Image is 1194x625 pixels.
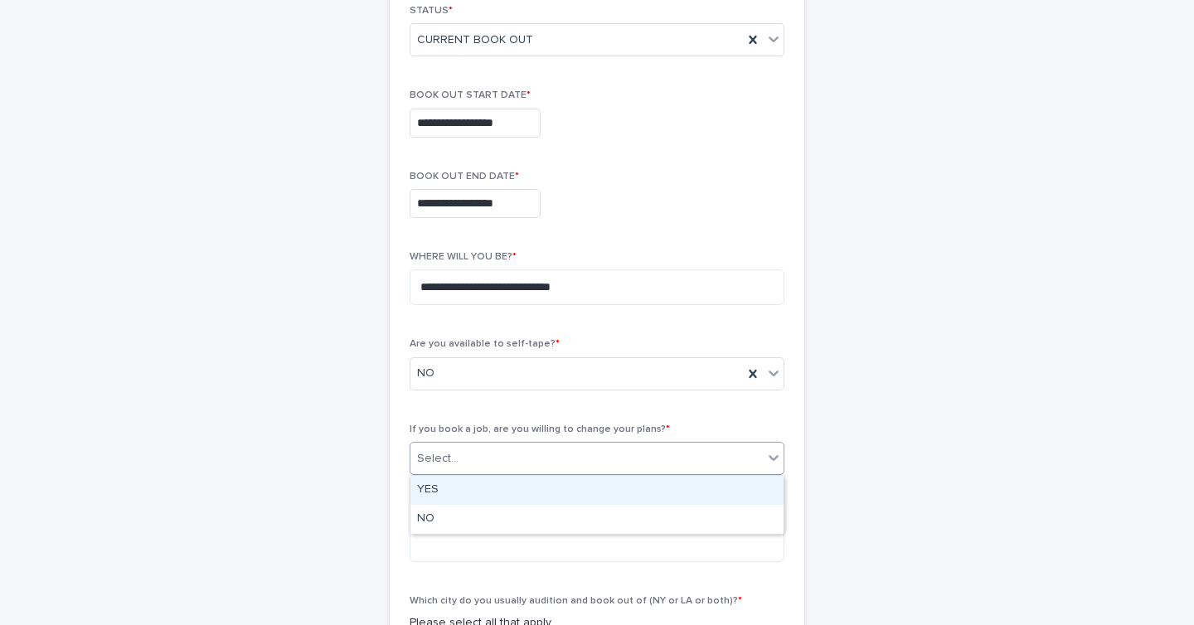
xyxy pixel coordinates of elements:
div: YES [410,476,784,505]
span: If you book a job, are you willing to change your plans? [410,424,670,434]
span: Which city do you usually audition and book out of (NY or LA or both)? [410,596,742,606]
div: Select... [417,450,459,468]
span: BOOK OUT START DATE [410,90,531,100]
span: Are you available to self-tape? [410,339,560,349]
span: NO [417,365,434,382]
span: CURRENT BOOK OUT [417,31,533,49]
span: BOOK OUT END DATE [410,172,519,182]
div: NO [410,505,784,534]
span: STATUS [410,6,453,16]
span: WHERE WILL YOU BE? [410,252,517,262]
